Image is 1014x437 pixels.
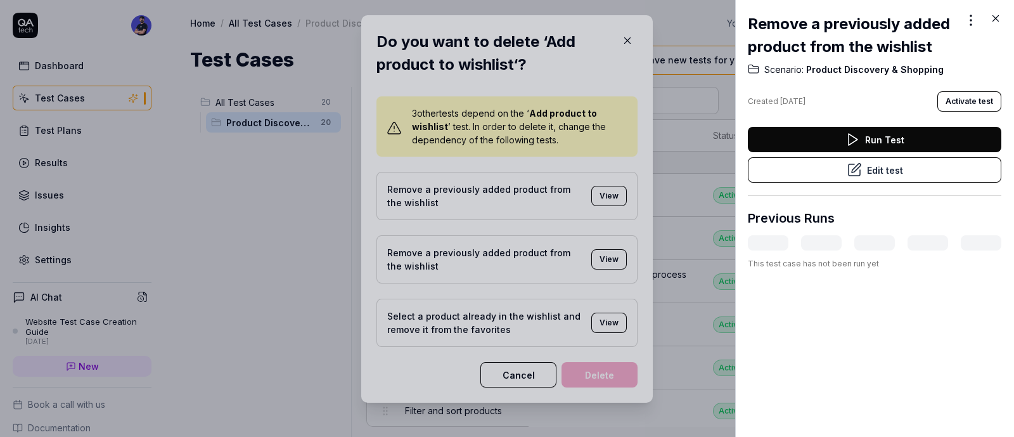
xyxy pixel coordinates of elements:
h2: Remove a previously added product from the wishlist [748,13,961,58]
h3: Previous Runs [748,209,835,228]
div: Created [748,96,805,107]
div: This test case has not been run yet [748,258,1001,270]
span: Scenario: [764,63,804,76]
span: Product Discovery & Shopping [804,63,944,76]
button: Edit test [748,157,1001,183]
button: Run Test [748,127,1001,152]
time: [DATE] [780,96,805,106]
button: Activate test [937,91,1001,112]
